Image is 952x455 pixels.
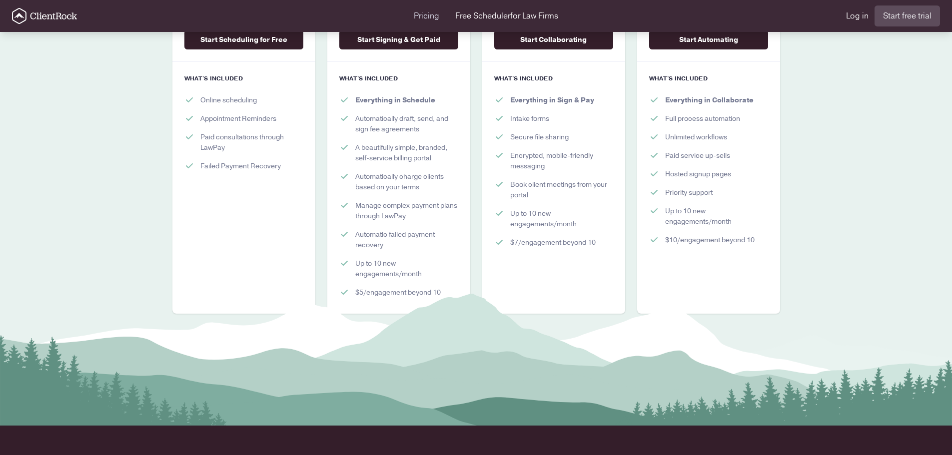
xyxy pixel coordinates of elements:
[355,229,458,250] span: Automatic failed payment recovery
[665,113,740,124] span: Full process automation
[875,5,940,26] a: Start free trial
[355,171,458,192] span: Automatically charge clients based on your terms
[184,74,303,83] h3: What's included
[200,132,303,153] span: Paid consultations through LawPay
[665,132,727,142] span: Unlimited workflows
[355,113,458,134] span: Automatically draft, send, and sign fee agreements
[665,169,731,179] span: Hosted signup pages
[200,113,276,124] span: Appointment Reminders
[665,150,730,161] span: Paid service up-sells
[494,74,613,83] h3: What's included
[355,142,458,163] span: A beautifully simple, branded, self-service billing portal
[510,95,594,105] strong: Everything in Sign & Pay
[665,187,713,198] span: Priority support
[510,113,549,124] span: Intake forms
[339,74,458,83] h3: What's included
[200,161,281,171] span: Failed Payment Recovery
[846,10,869,22] a: Log in
[510,132,569,142] span: Secure file sharing
[510,208,613,229] span: Up to 10 new engagements/month
[12,8,77,24] a: Go to the homepage
[665,95,754,105] strong: Everything in Collaborate
[510,150,613,171] span: Encrypted, mobile-friendly messaging
[184,30,303,49] a: Start Scheduling for Free
[355,287,441,298] span: $5/engagement beyond 10
[649,30,768,49] a: Start Automating
[12,8,77,24] svg: ClientRock Logo
[665,206,768,227] span: Up to 10 new engagements/month
[355,95,435,105] strong: Everything in Schedule
[339,30,458,49] a: Start Signing & Get Paid
[355,200,458,221] span: Manage complex payment plans through LawPay
[355,258,458,279] span: Up to 10 new engagements/month
[510,179,613,200] span: Book client meetings from your portal
[414,10,439,22] a: Pricing
[200,95,257,105] span: Online scheduling
[494,30,613,49] a: Start Collaborating
[649,74,768,83] h3: What's included
[510,237,596,248] span: $7/engagement beyond 10
[510,10,558,21] span: for Law Firms
[455,10,558,22] a: Free Schedulerfor Law Firms
[665,235,755,245] span: $10/engagement beyond 10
